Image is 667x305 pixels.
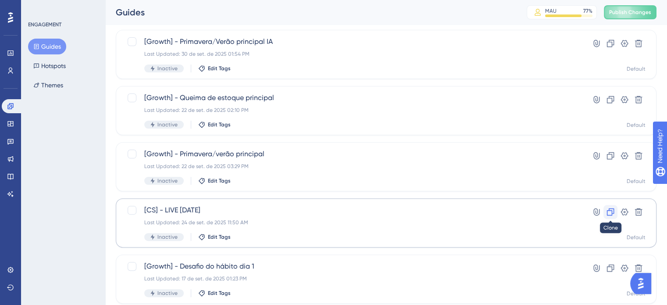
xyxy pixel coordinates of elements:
button: Edit Tags [198,65,231,72]
div: Last Updated: 22 de set. de 2025 03:29 PM [144,163,558,170]
div: Guides [116,6,505,18]
div: Default [627,234,646,241]
div: Default [627,122,646,129]
div: Last Updated: 22 de set. de 2025 02:10 PM [144,107,558,114]
div: Last Updated: 17 de set. de 2025 01:23 PM [144,275,558,282]
span: Inactive [157,177,178,184]
span: [Growth] - Queima de estoque principal [144,93,558,103]
span: Inactive [157,121,178,128]
div: Default [627,65,646,72]
button: Edit Tags [198,121,231,128]
span: Edit Tags [208,177,231,184]
div: ENGAGEMENT [28,21,61,28]
span: [Growth] - Desafio do hábito dia 1 [144,261,558,272]
button: Edit Tags [198,290,231,297]
span: Edit Tags [208,65,231,72]
button: Guides [28,39,66,54]
span: Edit Tags [208,233,231,240]
span: Inactive [157,65,178,72]
span: [Growth] - Primavera/Verão principal IA [144,36,558,47]
div: Last Updated: 24 de set. de 2025 11:50 AM [144,219,558,226]
span: Inactive [157,233,178,240]
button: Publish Changes [604,5,656,19]
div: Last Updated: 30 de set. de 2025 01:54 PM [144,50,558,57]
button: Hotspots [28,58,71,74]
button: Edit Tags [198,233,231,240]
iframe: UserGuiding AI Assistant Launcher [630,270,656,297]
span: Publish Changes [609,9,651,16]
div: 77 % [583,7,592,14]
button: Themes [28,77,68,93]
div: Default [627,178,646,185]
span: Need Help? [21,2,55,13]
div: MAU [545,7,556,14]
span: Inactive [157,290,178,297]
span: Edit Tags [208,290,231,297]
span: [Growth] - Primavera/verão principal [144,149,558,159]
div: Default [627,290,646,297]
button: Edit Tags [198,177,231,184]
span: Edit Tags [208,121,231,128]
span: [CS] - LIVE [DATE] [144,205,558,215]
